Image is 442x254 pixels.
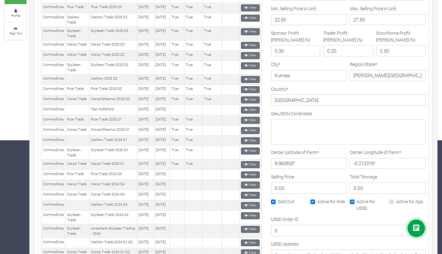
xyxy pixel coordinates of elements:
a: View [241,161,260,168]
td: True [184,136,202,146]
td: [DATE] [154,27,170,40]
td: [DATE] [154,180,170,190]
td: True [170,115,184,125]
td: True [170,74,184,85]
td: [DATE] [154,211,170,224]
td: Cashew Trade 2025 Q3 [89,13,137,27]
td: [DATE] [137,200,154,211]
td: [DATE] [154,3,170,13]
a: View [241,52,260,59]
td: Rice Trade 2025 Q1 [89,115,137,125]
a: View [241,212,260,219]
td: Soybean Trade [65,224,89,238]
td: True [184,74,202,85]
small: Sign Out [10,31,22,35]
a: Sign Out [5,23,26,40]
td: True [170,95,184,105]
td: [DATE] [154,160,170,170]
td: Maize Trade [65,50,89,61]
td: Commodities [42,85,65,95]
a: View [241,226,260,233]
td: True [202,13,222,27]
label: Trader Profit [PERSON_NAME] (%) [323,30,373,43]
label: Min. Selling Price in Unit [271,5,316,12]
td: Commodities [42,105,65,115]
td: Commodities [42,190,65,200]
td: Commodities [42,200,65,211]
td: [DATE] [137,95,154,105]
td: True [170,40,184,50]
td: Commodities [42,61,65,74]
a: View [241,28,260,35]
td: Commodities [42,125,65,136]
td: [DATE] [154,238,170,248]
td: Commodities [42,224,65,238]
td: Cocoa Trade [65,125,89,136]
label: Country [271,86,288,92]
a: View [241,127,260,134]
label: Growforme Profit [PERSON_NAME] (%) [376,30,426,43]
td: [DATE] [154,190,170,200]
td: [DATE] [154,95,170,105]
a: View [241,202,260,209]
td: Commodities [42,74,65,85]
td: [DATE] [137,85,154,95]
td: Soybean Trade [65,61,89,74]
td: Maize Trade [65,160,89,170]
td: True [170,146,184,160]
td: True [184,85,202,95]
td: Cocoa/Shearnut 2025 Q2 [89,95,137,105]
td: True [170,85,184,95]
td: Cashew Trade 2024 Q4 [89,200,137,211]
td: Maize Trade [65,180,89,190]
td: [DATE] [137,146,154,160]
td: True [170,125,184,136]
td: [DATE] [154,115,170,125]
a: View [241,171,260,178]
td: Rice Trade [65,170,89,180]
td: Commodities [42,136,65,146]
td: Maize Trade 2025 Q3 [89,40,137,50]
td: [DATE] [137,136,154,146]
a: View [241,107,260,114]
td: Rice Trade 2025 Q3 [89,3,137,13]
td: Rice Trade [65,115,89,125]
td: [DATE] [137,180,154,190]
td: Cashew Trade [65,13,89,27]
td: Commodities [42,146,65,160]
td: [DATE] [154,136,170,146]
td: [DATE] [137,40,154,50]
td: Cashew Trade 2025 Q1 [89,136,137,146]
a: View [241,117,260,124]
td: Soybean Trade 2025 Q3 [89,27,137,40]
a: View [241,137,260,144]
td: [DATE] [137,13,154,27]
td: Soybean Trade [65,27,89,40]
td: [DATE] [154,50,170,61]
td: True [184,13,202,27]
td: [DATE] [137,125,154,136]
td: Commodities [42,3,65,13]
td: True [184,146,202,160]
td: True [202,3,222,13]
a: View [241,15,260,22]
td: True [202,95,222,105]
td: Soybean Trade [65,146,89,160]
td: [DATE] [137,50,154,61]
td: Commodities [42,40,65,50]
td: [DATE] [154,224,170,238]
td: True [184,95,202,105]
td: True [184,61,202,74]
label: Sold Out [278,198,294,205]
td: Commodities [42,50,65,61]
td: Commodities [42,180,65,190]
td: [DATE] [137,74,154,85]
td: True [170,160,184,170]
td: True [184,115,202,125]
td: True [170,13,184,27]
td: [DATE] [137,105,154,115]
label: Center Longitude of Farm [350,149,401,155]
td: Commodities [42,238,65,248]
td: True [202,50,222,61]
td: [DATE] [137,238,154,248]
